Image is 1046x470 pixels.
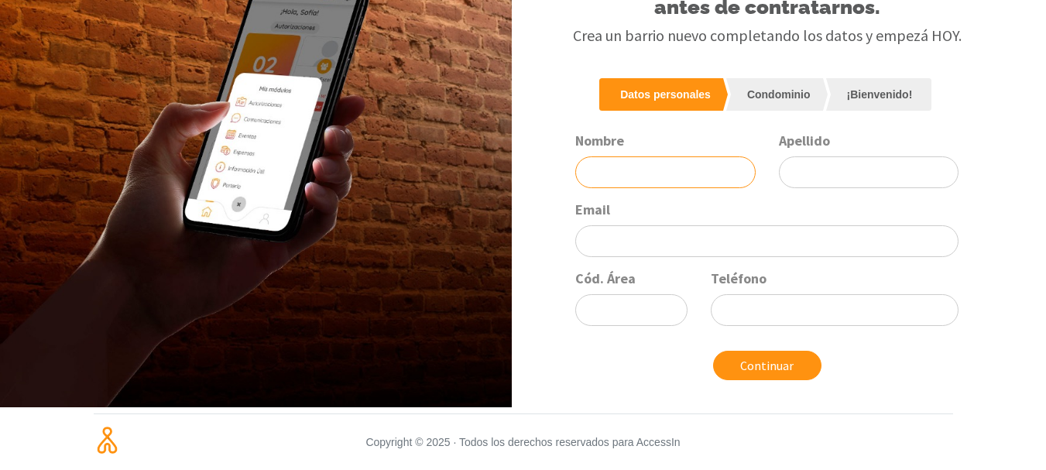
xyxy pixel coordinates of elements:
label: Cód. Área [575,269,636,288]
img: Isologo [94,427,121,454]
a: ¡Bienvenido! [826,78,932,111]
button: Continuar [713,351,821,380]
a: Condominio [726,78,823,111]
label: Nombre [575,132,624,150]
a: Datos personales [599,78,723,111]
label: Teléfono [711,269,766,288]
label: Apellido [779,132,830,150]
h3: Crea un barrio nuevo completando los datos y empezá HOY. [535,26,1000,46]
label: Email [575,201,610,219]
small: Copyright © 2025 · Todos los derechos reservados para AccessIn [241,427,806,458]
